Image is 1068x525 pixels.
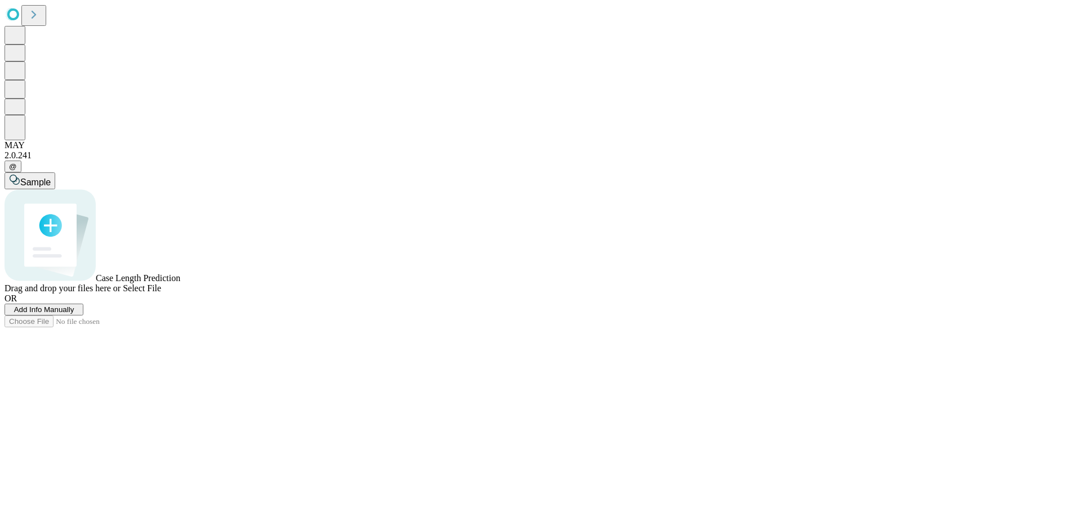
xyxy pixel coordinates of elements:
[5,304,83,315] button: Add Info Manually
[9,162,17,171] span: @
[5,140,1063,150] div: MAY
[20,177,51,187] span: Sample
[5,150,1063,161] div: 2.0.241
[123,283,161,293] span: Select File
[5,161,21,172] button: @
[14,305,74,314] span: Add Info Manually
[96,273,180,283] span: Case Length Prediction
[5,283,121,293] span: Drag and drop your files here or
[5,293,17,303] span: OR
[5,172,55,189] button: Sample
